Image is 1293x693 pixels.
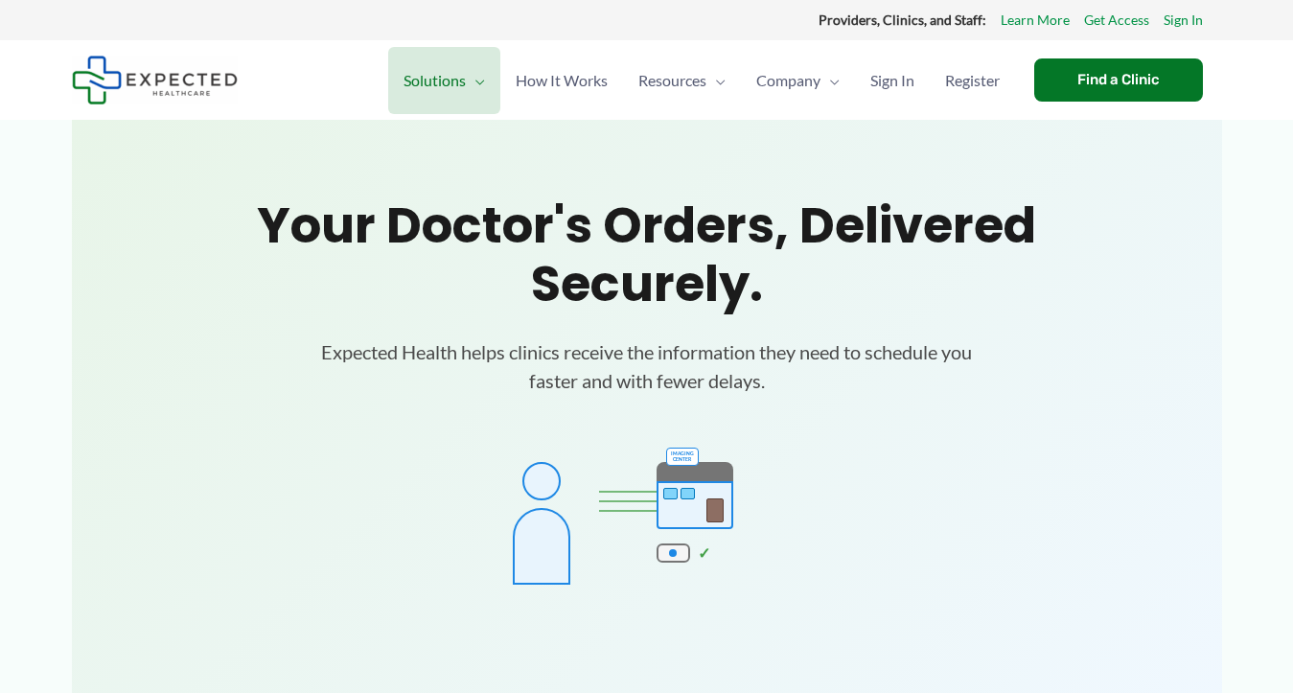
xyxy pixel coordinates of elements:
[945,47,1000,114] span: Register
[500,47,623,114] a: How It Works
[1001,8,1070,33] a: Learn More
[741,47,855,114] a: CompanyMenu Toggle
[855,47,930,114] a: Sign In
[820,47,840,114] span: Menu Toggle
[671,451,694,456] div: IMAGING
[466,47,485,114] span: Menu Toggle
[623,47,741,114] a: ResourcesMenu Toggle
[72,56,238,104] img: Expected Healthcare Logo - side, dark font, small
[388,47,1015,114] nav: Primary Site Navigation
[870,47,914,114] span: Sign In
[930,47,1015,114] a: Register
[1084,8,1149,33] a: Get Access
[404,47,466,114] span: Solutions
[671,457,694,462] div: CENTER
[168,196,1126,314] h1: Your doctor's orders, delivered securely.
[312,337,982,395] p: Expected Health helps clinics receive the information they need to schedule you faster and with f...
[388,47,500,114] a: SolutionsMenu Toggle
[516,47,608,114] span: How It Works
[638,47,706,114] span: Resources
[706,47,726,114] span: Menu Toggle
[698,539,710,567] div: ✓
[819,12,986,28] strong: Providers, Clinics, and Staff:
[756,47,820,114] span: Company
[1034,58,1203,102] a: Find a Clinic
[1164,8,1203,33] a: Sign In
